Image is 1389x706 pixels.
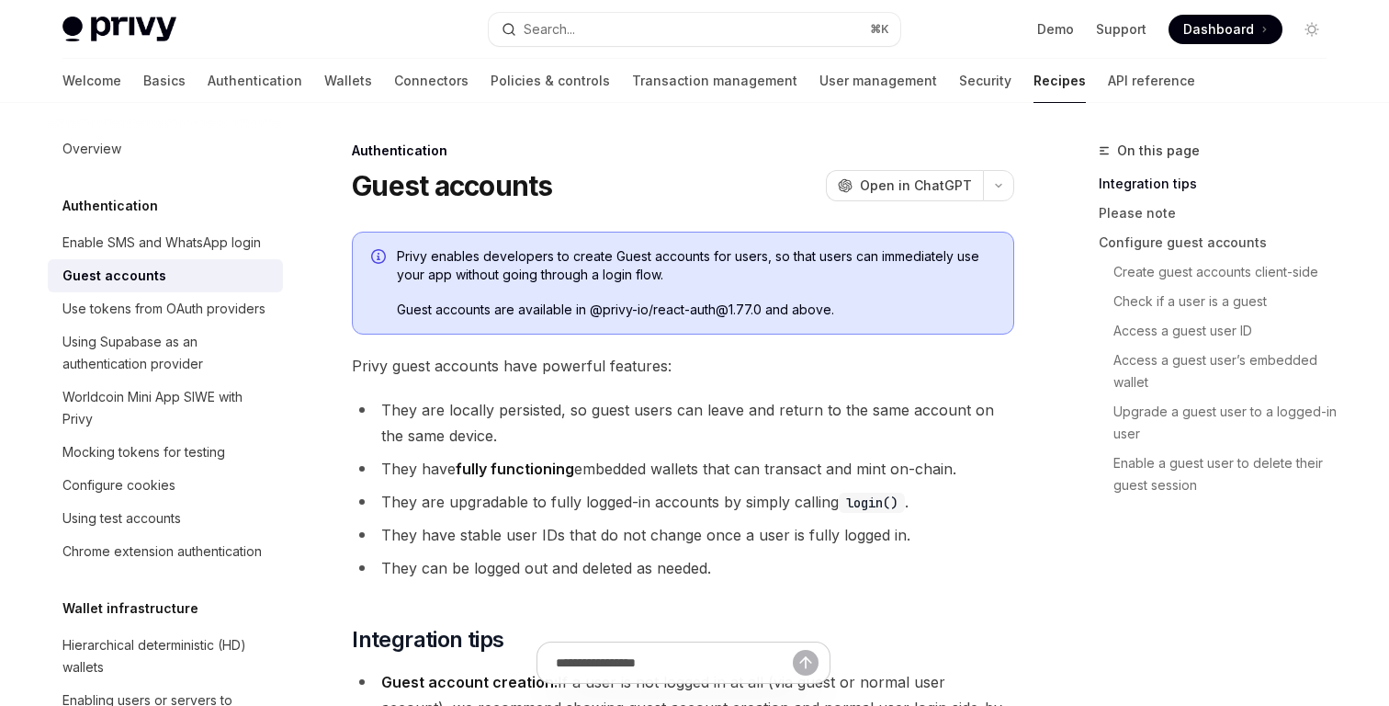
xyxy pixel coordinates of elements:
span: Privy guest accounts have powerful features: [352,353,1014,379]
input: Ask a question... [556,643,793,683]
a: Policies & controls [491,59,610,103]
div: Search... [524,18,575,40]
a: Authentication [208,59,302,103]
a: API reference [1108,59,1195,103]
a: Enable SMS and WhatsApp login [48,226,283,259]
a: Transaction management [632,59,797,103]
svg: Info [371,249,390,268]
a: Enable a guest user to delete their guest session [1099,449,1341,500]
button: Open in ChatGPT [826,170,983,201]
span: Dashboard [1183,20,1254,39]
a: Chrome extension authentication [48,535,283,568]
a: Use tokens from OAuth providers [48,292,283,325]
a: Dashboard [1169,15,1282,44]
button: Toggle dark mode [1297,15,1327,44]
li: They can be logged out and deleted as needed. [352,555,1014,581]
a: Overview [48,132,283,165]
a: Mocking tokens for testing [48,436,283,469]
div: Using Supabase as an authentication provider [62,331,272,375]
strong: fully functioning [456,460,574,478]
div: Worldcoin Mini App SIWE with Privy [62,386,272,430]
a: Hierarchical deterministic (HD) wallets [48,629,283,684]
span: On this page [1117,140,1200,162]
button: Send message [793,650,819,676]
a: Integration tips [1099,169,1341,199]
div: Authentication [352,142,1014,160]
li: They are upgradable to fully logged-in accounts by simply calling . [352,489,1014,515]
div: Hierarchical deterministic (HD) wallets [62,634,272,678]
div: Use tokens from OAuth providers [62,298,265,320]
h1: Guest accounts [352,169,553,202]
a: Configure guest accounts [1099,228,1341,257]
li: They are locally persisted, so guest users can leave and return to the same account on the same d... [352,397,1014,449]
a: Access a guest user’s embedded wallet [1099,346,1341,397]
span: Guest accounts are available in @privy-io/react-auth@1.77.0 and above. [397,301,995,319]
a: Upgrade a guest user to a logged-in user [1099,397,1341,449]
a: Worldcoin Mini App SIWE with Privy [48,381,283,436]
code: login() [839,493,905,513]
a: Create guest accounts client-side [1099,257,1341,287]
a: Guest accounts [48,259,283,292]
div: Overview [62,138,121,160]
span: Privy enables developers to create Guest accounts for users, so that users can immediately use yo... [397,247,995,284]
a: Configure cookies [48,469,283,502]
div: Enable SMS and WhatsApp login [62,232,261,254]
span: Open in ChatGPT [860,176,972,195]
img: light logo [62,17,176,42]
a: User management [819,59,937,103]
a: Connectors [394,59,469,103]
div: Configure cookies [62,474,175,496]
a: Please note [1099,199,1341,228]
span: Integration tips [352,625,503,655]
div: Guest accounts [62,265,166,287]
a: Using Supabase as an authentication provider [48,325,283,381]
div: Chrome extension authentication [62,541,262,563]
a: Wallets [324,59,372,103]
h5: Wallet infrastructure [62,598,198,620]
a: Basics [143,59,186,103]
a: Support [1096,20,1146,39]
span: ⌘ K [870,22,889,37]
a: Check if a user is a guest [1099,287,1341,316]
a: Recipes [1033,59,1086,103]
a: Access a guest user ID [1099,316,1341,346]
a: Security [959,59,1011,103]
h5: Authentication [62,195,158,217]
a: Using test accounts [48,502,283,535]
li: They have stable user IDs that do not change once a user is fully logged in. [352,522,1014,548]
div: Mocking tokens for testing [62,441,225,463]
button: Open search [489,13,900,46]
li: They have embedded wallets that can transact and mint on-chain. [352,456,1014,482]
div: Using test accounts [62,507,181,529]
a: Demo [1037,20,1074,39]
a: Welcome [62,59,121,103]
